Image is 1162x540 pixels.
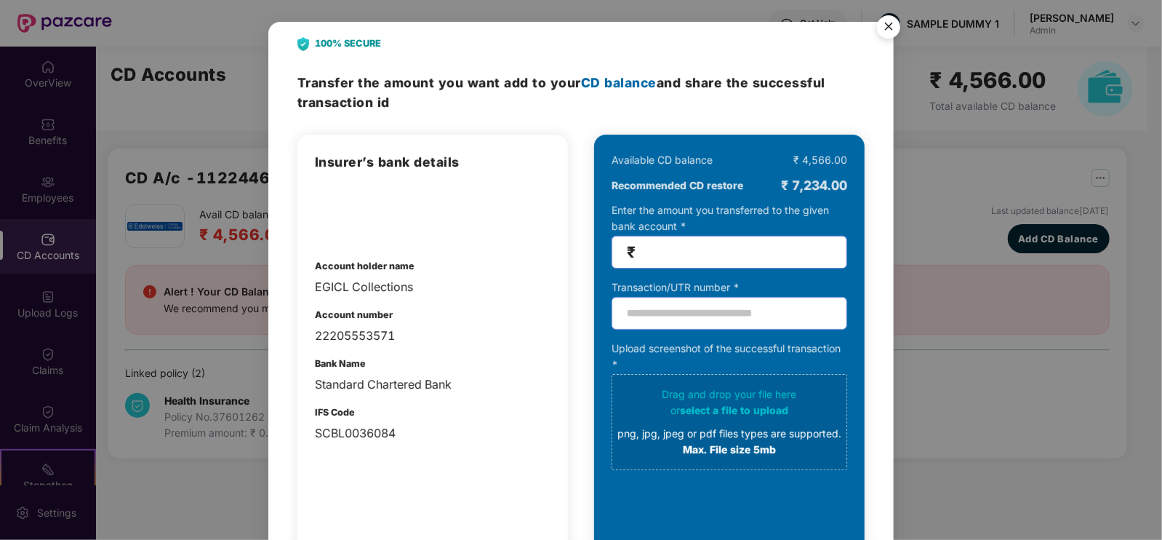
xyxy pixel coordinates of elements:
[612,341,847,470] div: Upload screenshot of the successful transaction *
[315,407,355,418] b: IFS Code
[617,386,841,458] div: Drag and drop your file here
[868,8,907,47] button: Close
[680,404,788,416] span: select a file to upload
[438,75,657,90] span: you want add to your
[581,75,657,90] span: CD balance
[315,327,550,345] div: 22205553571
[793,152,847,168] div: ₹ 4,566.00
[612,178,743,194] b: Recommended CD restore
[612,202,847,269] div: Enter the amount you transferred to the given bank account *
[617,426,841,442] div: png, jpg, jpeg or pdf files types are supported.
[315,186,390,237] img: integrations
[868,9,909,49] img: svg+xml;base64,PHN2ZyB4bWxucz0iaHR0cDovL3d3dy53My5vcmcvMjAwMC9zdmciIHdpZHRoPSI1NiIgaGVpZ2h0PSI1Ni...
[612,375,846,469] span: Drag and drop your file hereorselect a file to uploadpng, jpg, jpeg or pdf files types are suppor...
[297,37,309,51] img: svg+xml;base64,PHN2ZyB4bWxucz0iaHR0cDovL3d3dy53My5vcmcvMjAwMC9zdmciIHdpZHRoPSIyNCIgaGVpZ2h0PSIyOC...
[617,402,841,418] div: or
[315,309,393,320] b: Account number
[315,261,414,271] b: Account holder name
[612,152,713,168] div: Available CD balance
[315,278,550,296] div: EGICL Collections
[315,376,550,394] div: Standard Chartered Bank
[612,279,847,295] div: Transaction/UTR number *
[627,244,636,261] span: ₹
[617,442,841,458] div: Max. File size 5mb
[297,73,865,113] h3: Transfer the amount and share the successful transaction id
[781,175,847,196] div: ₹ 7,234.00
[315,152,550,172] h3: Insurer’s bank details
[315,358,366,369] b: Bank Name
[315,36,381,51] b: 100% SECURE
[315,424,550,442] div: SCBL0036084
